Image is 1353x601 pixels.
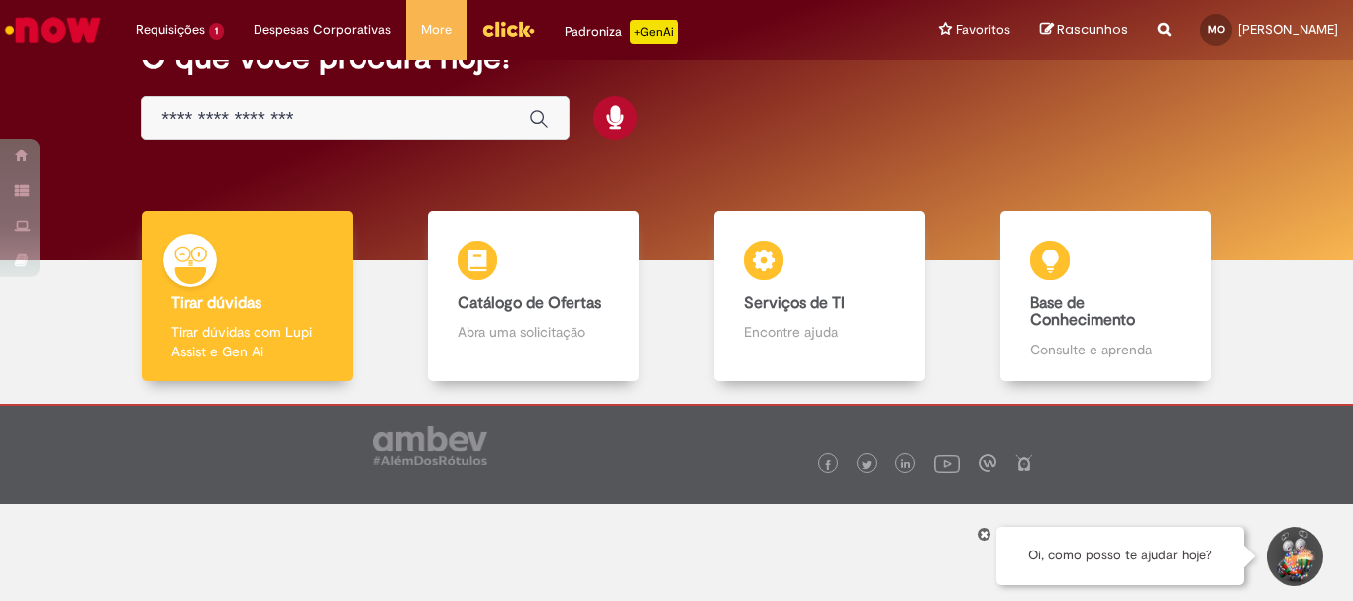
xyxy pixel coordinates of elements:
img: logo_footer_workplace.png [979,454,996,472]
span: MO [1208,23,1225,36]
p: Abra uma solicitação [458,322,608,342]
b: Serviços de TI [744,293,845,313]
a: Rascunhos [1040,21,1128,40]
p: Encontre ajuda [744,322,894,342]
img: logo_footer_twitter.png [862,460,872,470]
div: Padroniza [565,20,678,44]
p: Tirar dúvidas com Lupi Assist e Gen Ai [171,322,322,361]
b: Catálogo de Ofertas [458,293,601,313]
p: Consulte e aprenda [1030,340,1181,359]
span: [PERSON_NAME] [1238,21,1338,38]
p: +GenAi [630,20,678,44]
img: logo_footer_ambev_rotulo_gray.png [373,426,487,465]
h2: O que você procura hoje? [141,41,1212,75]
img: click_logo_yellow_360x200.png [481,14,535,44]
img: ServiceNow [2,10,104,50]
img: logo_footer_facebook.png [823,460,833,470]
a: Tirar dúvidas Tirar dúvidas com Lupi Assist e Gen Ai [104,211,390,382]
img: logo_footer_youtube.png [934,451,960,476]
img: logo_footer_linkedin.png [901,459,911,471]
a: Serviços de TI Encontre ajuda [676,211,963,382]
span: Despesas Corporativas [254,20,391,40]
a: Catálogo de Ofertas Abra uma solicitação [390,211,676,382]
span: Favoritos [956,20,1010,40]
b: Base de Conhecimento [1030,293,1135,331]
span: Requisições [136,20,205,40]
span: More [421,20,452,40]
a: Base de Conhecimento Consulte e aprenda [963,211,1249,382]
img: logo_footer_naosei.png [1015,454,1033,472]
button: Iniciar Conversa de Suporte [1264,527,1323,586]
span: 1 [209,23,224,40]
b: Tirar dúvidas [171,293,261,313]
div: Oi, como posso te ajudar hoje? [996,527,1244,585]
span: Rascunhos [1057,20,1128,39]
